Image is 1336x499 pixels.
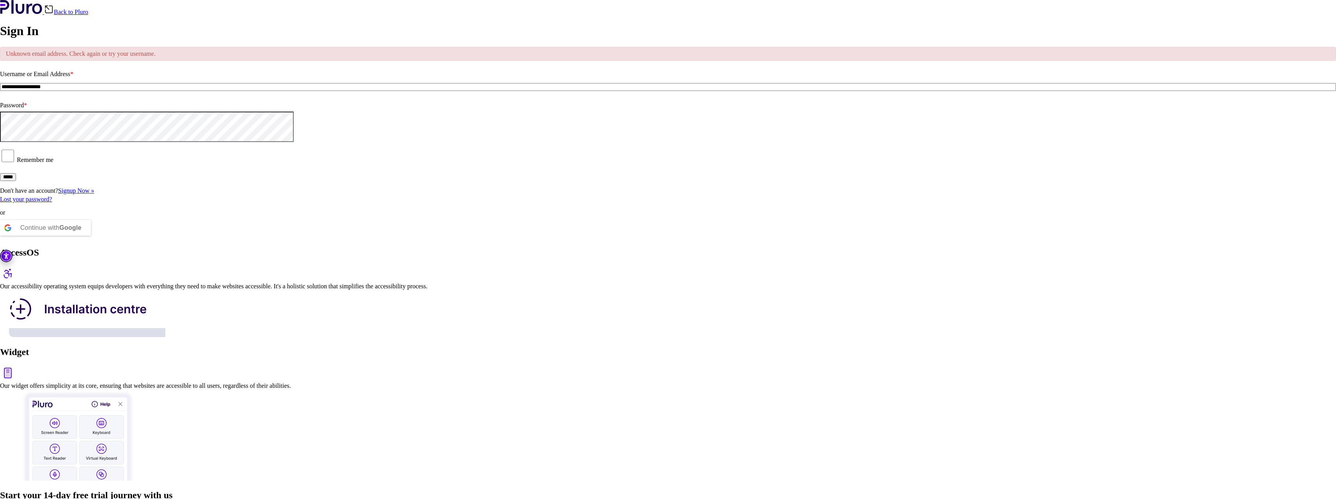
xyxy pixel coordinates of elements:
a: Signup Now » [58,187,94,194]
p: Unknown email address. Check again or try your username. [6,50,1322,57]
a: Back to Pluro [44,9,88,15]
input: Remember me [2,149,14,162]
img: Back icon [44,5,54,14]
b: Google [59,224,82,231]
div: Continue with [20,220,82,236]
